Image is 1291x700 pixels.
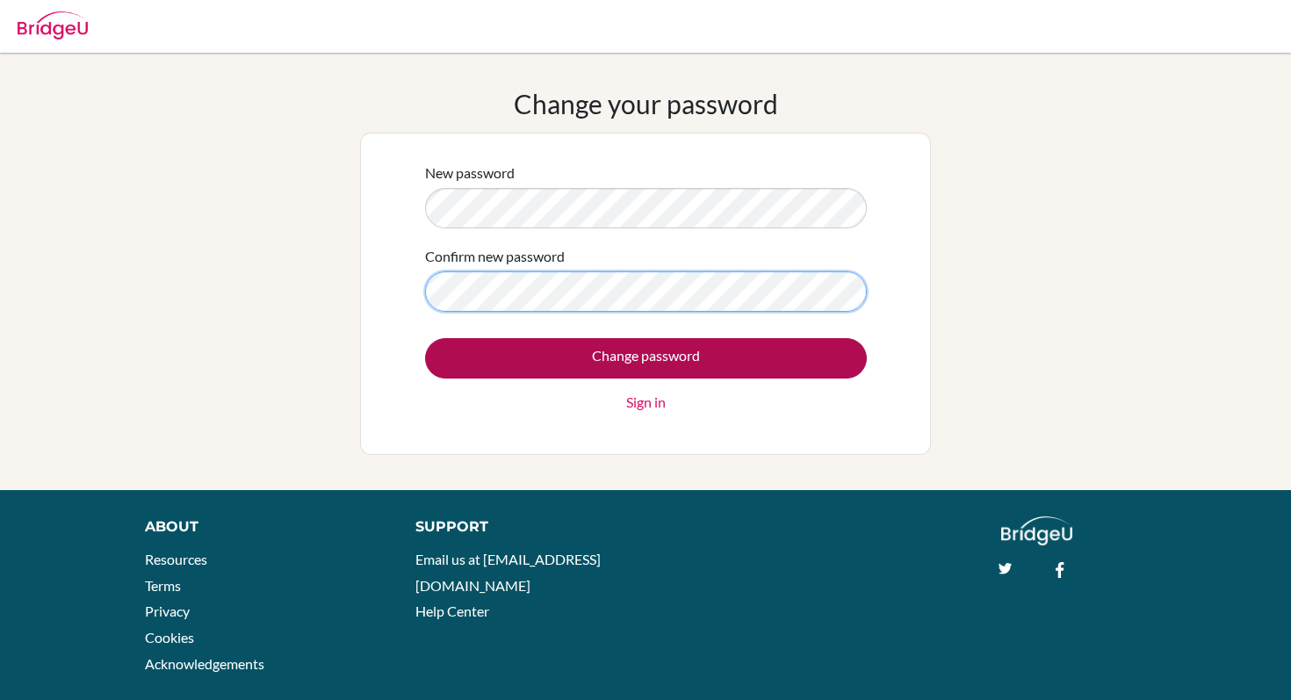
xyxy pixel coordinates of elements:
[415,551,601,594] a: Email us at [EMAIL_ADDRESS][DOMAIN_NAME]
[415,603,489,619] a: Help Center
[1001,516,1072,545] img: logo_white@2x-f4f0deed5e89b7ecb1c2cc34c3e3d731f90f0f143d5ea2071677605dd97b5244.png
[514,88,778,119] h1: Change your password
[145,655,264,672] a: Acknowledgements
[425,338,867,379] input: Change password
[145,551,207,567] a: Resources
[425,162,515,184] label: New password
[415,516,628,538] div: Support
[145,629,194,646] a: Cookies
[425,246,565,267] label: Confirm new password
[145,603,190,619] a: Privacy
[626,392,666,413] a: Sign in
[18,11,88,40] img: Bridge-U
[145,516,376,538] div: About
[145,577,181,594] a: Terms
